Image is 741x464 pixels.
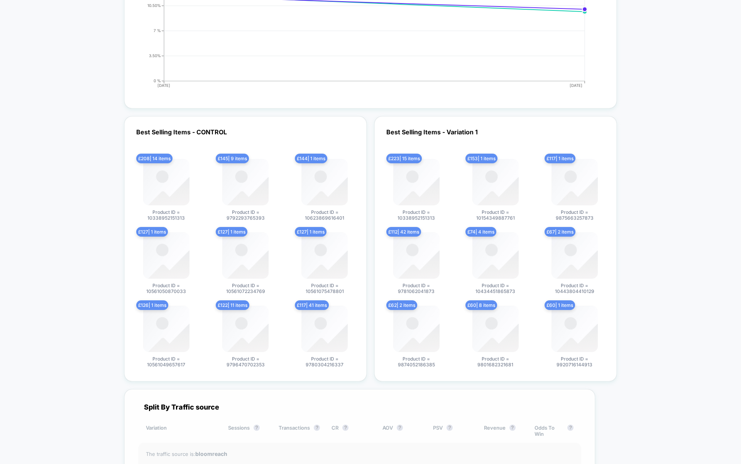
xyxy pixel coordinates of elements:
[342,425,349,431] button: ?
[332,425,370,437] div: CR
[217,283,274,294] span: Product ID = 10561072234769
[472,306,519,352] img: produt
[228,425,267,437] div: Sessions
[301,232,348,279] img: produt
[146,450,574,457] div: The traffic source is:
[222,306,269,352] img: produt
[143,306,189,352] img: produt
[472,159,519,205] img: produt
[467,209,524,221] span: Product ID = 10154349887761
[433,425,472,437] div: PSV
[154,78,161,83] tspan: 0 %
[314,425,320,431] button: ?
[157,83,170,88] tspan: [DATE]
[465,300,497,310] span: £ 60 | 8 items
[546,356,604,367] span: Product ID = 9920716144913
[393,306,440,352] img: produt
[301,306,348,352] img: produt
[552,159,598,205] img: produt
[393,232,440,279] img: produt
[222,159,269,205] img: produt
[545,227,575,237] span: £ 67 | 2 items
[509,425,516,431] button: ?
[387,283,445,294] span: Product ID = 9781062041873
[279,425,320,437] div: Transactions
[387,356,445,367] span: Product ID = 9874052186385
[484,425,523,437] div: Revenue
[295,300,329,310] span: £ 117 | 41 items
[535,425,574,437] div: Odds To Win
[552,306,598,352] img: produt
[254,425,260,431] button: ?
[195,450,227,457] strong: bloomreach
[296,283,354,294] span: Product ID = 10561075478801
[465,154,497,163] span: £ 153 | 1 items
[397,425,403,431] button: ?
[136,154,173,163] span: £ 208 | 14 items
[546,209,604,221] span: Product ID = 9875663257873
[295,227,327,237] span: £ 127 | 1 items
[393,159,440,205] img: produt
[552,232,598,279] img: produt
[216,227,247,237] span: £ 127 | 1 items
[217,209,274,221] span: Product ID = 9792293765393
[143,232,189,279] img: produt
[467,356,524,367] span: Product ID = 9801682321681
[386,227,421,237] span: £ 112 | 42 items
[567,425,574,431] button: ?
[570,83,583,88] tspan: [DATE]
[143,159,189,205] img: produt
[137,209,195,221] span: Product ID = 10338952151313
[545,300,575,310] span: £ 60 | 1 items
[149,53,161,58] tspan: 3.50%
[386,154,422,163] span: £ 223 | 15 items
[296,356,354,367] span: Product ID = 9780304216337
[138,403,581,411] div: Split By Traffic source
[387,209,445,221] span: Product ID = 10338952151313
[382,425,421,437] div: AOV
[465,227,496,237] span: £ 74 | 4 items
[137,283,195,294] span: Product ID = 10561050870033
[295,154,327,163] span: £ 144 | 1 items
[472,232,519,279] img: produt
[216,300,249,310] span: £ 122 | 11 items
[447,425,453,431] button: ?
[136,300,168,310] span: £ 126 | 1 items
[147,3,161,8] tspan: 10.50%
[222,232,269,279] img: produt
[136,227,168,237] span: £ 127 | 1 items
[545,154,575,163] span: £ 117 | 1 items
[467,283,524,294] span: Product ID = 10434451865873
[546,283,604,294] span: Product ID = 10443804410129
[137,356,195,367] span: Product ID = 10561049657617
[217,356,274,367] span: Product ID = 9796470702353
[154,28,161,33] tspan: 7 %
[386,300,417,310] span: £ 62 | 2 items
[216,154,249,163] span: £ 145 | 9 items
[146,425,217,437] div: Variation
[301,159,348,205] img: produt
[296,209,354,221] span: Product ID = 10623869616401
